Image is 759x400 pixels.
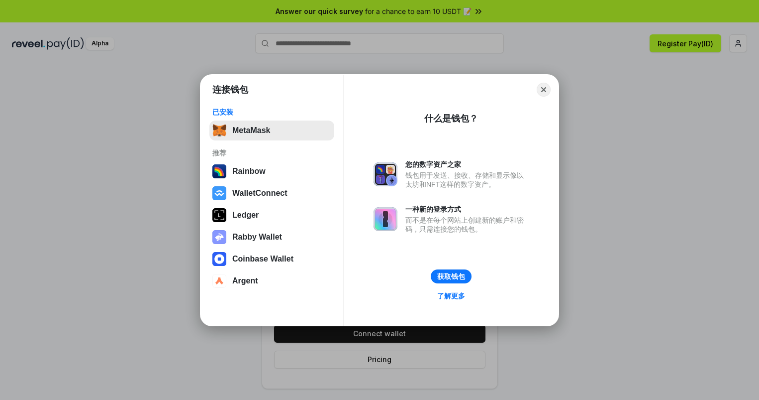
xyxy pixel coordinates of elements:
img: svg+xml,%3Csvg%20xmlns%3D%22http%3A%2F%2Fwww.w3.org%2F2000%2Fsvg%22%20fill%3D%22none%22%20viewBox... [374,207,397,231]
img: svg+xml,%3Csvg%20width%3D%2228%22%20height%3D%2228%22%20viewBox%3D%220%200%2028%2028%22%20fill%3D... [212,186,226,200]
img: svg+xml,%3Csvg%20xmlns%3D%22http%3A%2F%2Fwww.w3.org%2F2000%2Fsvg%22%20width%3D%2228%22%20height%3... [212,208,226,222]
button: WalletConnect [209,183,334,203]
img: svg+xml,%3Csvg%20xmlns%3D%22http%3A%2F%2Fwww.w3.org%2F2000%2Fsvg%22%20fill%3D%22none%22%20viewBox... [212,230,226,244]
img: svg+xml,%3Csvg%20width%3D%2228%22%20height%3D%2228%22%20viewBox%3D%220%200%2028%2028%22%20fill%3D... [212,252,226,266]
div: Ledger [232,211,259,220]
div: 获取钱包 [437,272,465,281]
button: MetaMask [209,121,334,140]
div: 而不是在每个网站上创建新的账户和密码，只需连接您的钱包。 [405,216,529,234]
div: Rabby Wallet [232,233,282,242]
a: 了解更多 [431,289,471,302]
div: 了解更多 [437,291,465,300]
button: Argent [209,271,334,291]
div: WalletConnect [232,189,287,198]
div: 已安装 [212,108,331,117]
img: svg+xml,%3Csvg%20xmlns%3D%22http%3A%2F%2Fwww.w3.org%2F2000%2Fsvg%22%20fill%3D%22none%22%20viewBox... [374,162,397,186]
div: 什么是钱包？ [424,113,478,125]
div: 一种新的登录方式 [405,205,529,214]
div: Argent [232,276,258,285]
img: svg+xml,%3Csvg%20fill%3D%22none%22%20height%3D%2233%22%20viewBox%3D%220%200%2035%2033%22%20width%... [212,124,226,137]
div: Rainbow [232,167,266,176]
button: Close [537,83,551,97]
div: MetaMask [232,126,270,135]
div: Coinbase Wallet [232,255,293,264]
button: Coinbase Wallet [209,249,334,269]
div: 钱包用于发送、接收、存储和显示像以太坊和NFT这样的数字资产。 [405,171,529,189]
button: Ledger [209,205,334,225]
h1: 连接钱包 [212,84,248,96]
img: svg+xml,%3Csvg%20width%3D%22120%22%20height%3D%22120%22%20viewBox%3D%220%200%20120%20120%22%20fil... [212,164,226,178]
img: svg+xml,%3Csvg%20width%3D%2228%22%20height%3D%2228%22%20viewBox%3D%220%200%2028%2028%22%20fill%3D... [212,274,226,288]
div: 您的数字资产之家 [405,160,529,169]
button: 获取钱包 [431,269,472,283]
div: 推荐 [212,148,331,157]
button: Rabby Wallet [209,227,334,247]
button: Rainbow [209,161,334,181]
